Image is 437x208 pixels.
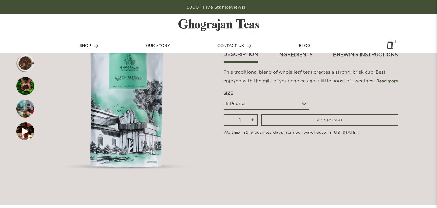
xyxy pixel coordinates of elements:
[146,43,170,49] a: OUR STORY
[299,43,310,49] a: BLOG
[387,41,393,53] img: cart-icon-matt.svg
[394,38,397,41] span: 1
[333,51,398,62] a: brewing instructions
[224,115,233,125] input: -
[387,41,393,53] a: 1
[224,90,309,97] div: Size
[217,43,252,49] a: CONTACT US
[235,115,246,125] input: Qty
[16,122,34,140] img: First slide
[247,115,257,125] input: +
[278,51,313,62] a: ingredients
[178,19,259,33] img: logo-matt.svg
[16,77,34,95] img: First slide
[224,51,258,63] a: Description
[16,100,34,118] img: First slide
[217,43,244,48] span: CONTACT US
[16,54,34,72] img: First slide
[94,44,99,48] img: forward-arrow.svg
[80,43,91,48] span: SHOP
[261,114,398,126] input: ADD TO CART
[224,126,398,136] p: We ship in 2-3 business days from our warehouse in [US_STATE].
[247,44,252,48] img: forward-arrow.svg
[224,68,398,85] p: This traditional blend of whole leaf teas creates a strong, brisk cup. Best enjoyed with the milk...
[377,79,398,83] span: Read more
[39,7,214,182] img: First slide
[80,43,99,49] a: SHOP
